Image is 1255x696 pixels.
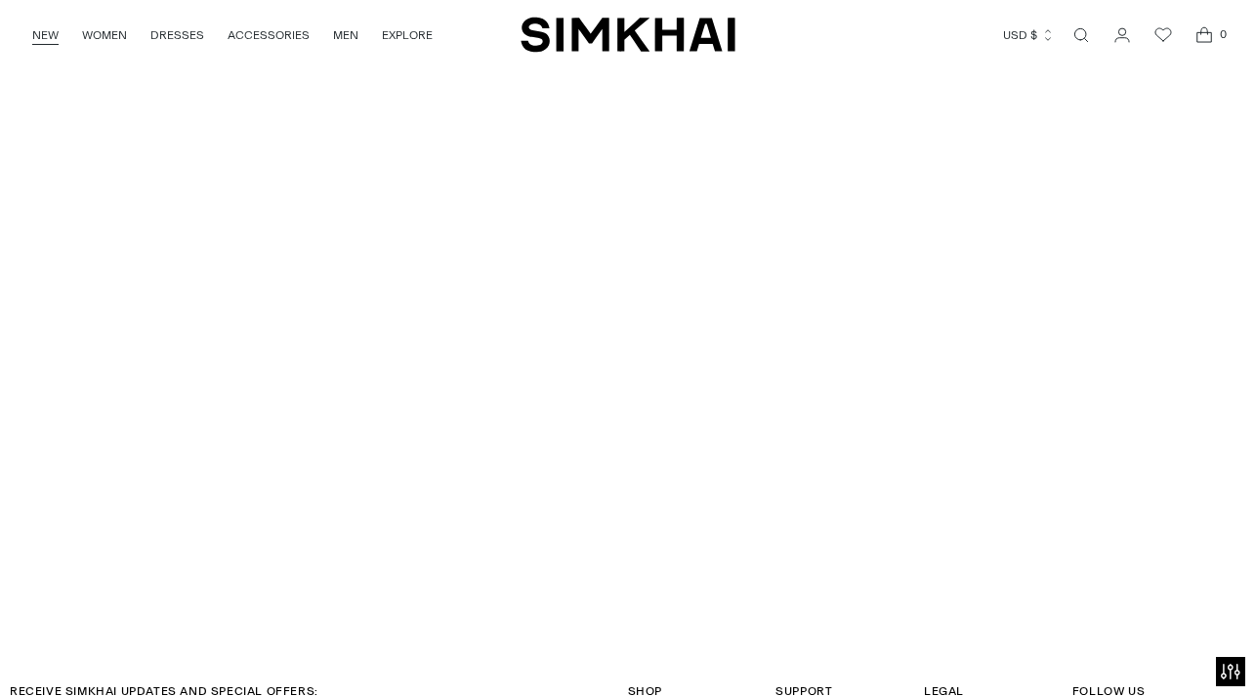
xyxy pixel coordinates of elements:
[521,16,735,54] a: SIMKHAI
[82,14,127,57] a: WOMEN
[1062,16,1101,55] a: Open search modal
[32,14,59,57] a: NEW
[382,14,433,57] a: EXPLORE
[571,568,684,582] span: SPRING 2026 SHOW
[333,14,358,57] a: MEN
[150,14,204,57] a: DRESSES
[228,14,310,57] a: ACCESSORIES
[1185,16,1224,55] a: Open cart modal
[1214,25,1232,43] span: 0
[571,568,684,588] a: SPRING 2026 SHOW
[1003,14,1055,57] button: USD $
[1103,16,1142,55] a: Go to the account page
[1144,16,1183,55] a: Wishlist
